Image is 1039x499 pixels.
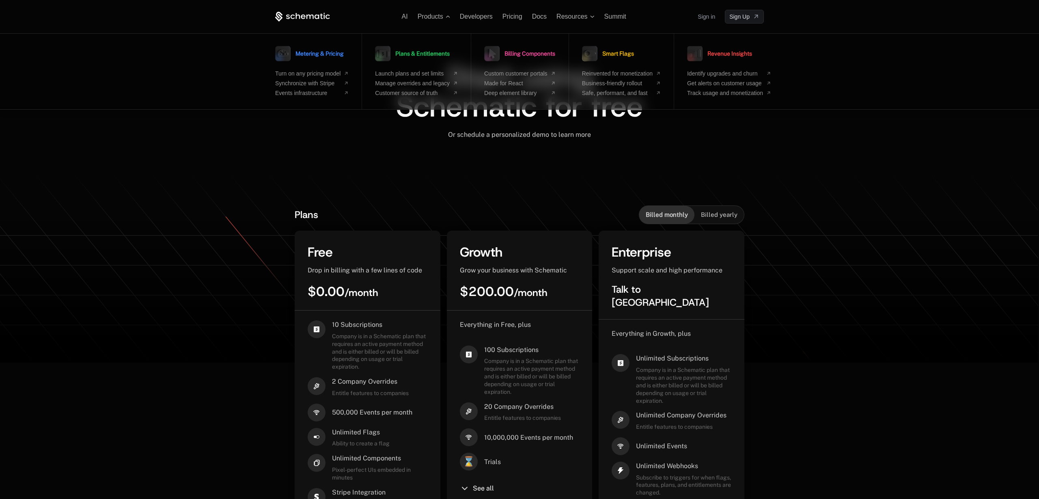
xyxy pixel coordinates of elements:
a: Summit [604,13,626,20]
span: Events infrastructure [275,90,341,96]
i: signal [308,404,325,421]
a: Billing Components [484,43,555,64]
span: Unlimited Flags [332,428,390,437]
span: Or schedule a personalized demo to learn more [448,131,591,138]
span: Everything in Free, plus [460,321,531,328]
span: Pixel-perfect UIs embedded in minutes [332,466,427,482]
a: Pricing [502,13,522,20]
span: Billed yearly [701,211,737,219]
span: Custom customer portals [484,70,548,77]
span: Ability to create a flag [332,440,390,447]
i: thunder [612,462,629,480]
span: Get alerts on customer usage [687,80,763,86]
a: Events infrastructure [275,90,349,96]
a: Identify upgrades and churn [687,70,771,77]
sub: / month [514,286,548,299]
span: 100 Subscriptions [484,346,580,354]
span: Safe, performant, and fast [582,90,653,96]
sub: / month [345,286,378,299]
span: Everything in Growth, plus [612,330,691,337]
span: Entitle features to companies [636,423,726,431]
span: Company is in a Schematic plan that requires an active payment method and is either billed or wil... [636,366,731,404]
i: chevron-down [460,484,470,493]
span: Unlimited Webhooks [636,462,731,471]
span: Stripe Integration [332,488,427,497]
span: Unlimited Events [636,442,687,451]
span: Track usage and monetization [687,90,763,96]
span: Unlimited Subscriptions [636,354,731,363]
a: Manage overrides and legacy [375,80,458,86]
span: Support scale and high performance [612,266,722,274]
a: Synchronize with Stripe [275,80,349,86]
span: Revenue Insights [707,51,752,56]
a: Turn on any pricing model [275,70,349,77]
a: Metering & Pricing [275,43,344,64]
i: chips [308,454,325,472]
a: Sign in [698,10,715,23]
span: Free [308,244,333,261]
a: Deep element library [484,90,556,96]
span: Company is in a Schematic plan that requires an active payment method and is either billed or wil... [484,357,580,395]
span: Reinvented for monetization [582,70,653,77]
span: Entitle features to companies [484,414,561,422]
i: hammer [460,402,478,420]
span: Synchronize with Stripe [275,80,341,86]
span: $200.00 [460,283,548,300]
a: AI [402,13,408,20]
span: Metering & Pricing [295,51,344,56]
a: Safe, performant, and fast [582,90,661,96]
a: Reinvented for monetization [582,70,661,77]
span: 10 Subscriptions [332,320,427,329]
i: boolean-on [308,428,325,446]
span: Turn on any pricing model [275,70,341,77]
span: Unlimited Components [332,454,427,463]
a: Get alerts on customer usage [687,80,771,86]
span: Company is in a Schematic plan that requires an active payment method and is either billed or wil... [332,333,427,371]
span: Resources [556,13,587,20]
a: Business-friendly rollout [582,80,661,86]
span: Plans [295,208,318,221]
a: Developers [460,13,493,20]
span: Drop in billing with a few lines of code [308,266,422,274]
span: Plans & Entitlements [395,51,450,56]
i: hammer [612,411,629,429]
i: cashapp [612,354,629,372]
a: Made for React [484,80,556,86]
a: Docs [532,13,547,20]
span: 2 Company Overrides [332,377,409,386]
span: 10,000,000 Events per month [484,433,573,442]
a: Revenue Insights [687,43,752,64]
span: Business-friendly rollout [582,80,653,86]
a: Plans & Entitlements [375,43,450,64]
span: Sign Up [729,13,750,21]
span: Manage overrides and legacy [375,80,450,86]
span: Grow your business with Schematic [460,266,567,274]
span: ⌛ [460,453,478,471]
span: Talk to [GEOGRAPHIC_DATA] [612,283,709,309]
span: Growth [460,244,502,261]
span: $0.00 [308,283,378,300]
span: Launch plans and set limits [375,70,450,77]
span: 500,000 Events per month [332,408,412,417]
span: Made for React [484,80,548,86]
i: hammer [308,377,325,395]
a: Track usage and monetization [687,90,771,96]
span: Billing Components [504,51,555,56]
span: Deep element library [484,90,548,96]
span: Entitle features to companies [332,389,409,397]
a: Customer source of truth [375,90,458,96]
span: See all [473,485,494,492]
span: Trials [484,458,501,467]
span: Enterprise [612,244,671,261]
i: cashapp [308,320,325,338]
span: 20 Company Overrides [484,402,561,411]
span: Billed monthly [646,211,688,219]
i: signal [612,437,629,455]
span: Unlimited Company Overrides [636,411,726,420]
span: Customer source of truth [375,90,450,96]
